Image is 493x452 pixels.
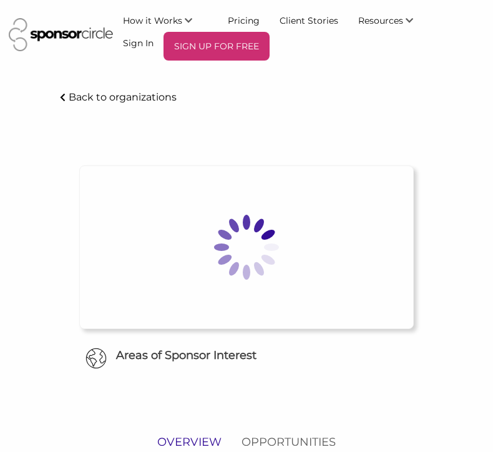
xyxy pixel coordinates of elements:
[85,348,107,369] img: Globe Icon
[168,37,265,56] p: SIGN UP FOR FREE
[9,18,112,51] img: Sponsor Circle Logo
[69,91,177,103] p: Back to organizations
[184,185,309,310] img: Loading spinner
[348,9,439,31] li: Resources
[242,433,336,451] p: OPPORTUNITIES
[113,9,218,31] li: How it Works
[270,9,348,31] a: Client Stories
[51,348,442,363] h6: Areas of Sponsor Interest
[358,15,403,26] span: Resources
[157,433,222,451] p: OVERVIEW
[218,9,270,31] a: Pricing
[123,15,182,26] span: How it Works
[113,32,164,54] a: Sign In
